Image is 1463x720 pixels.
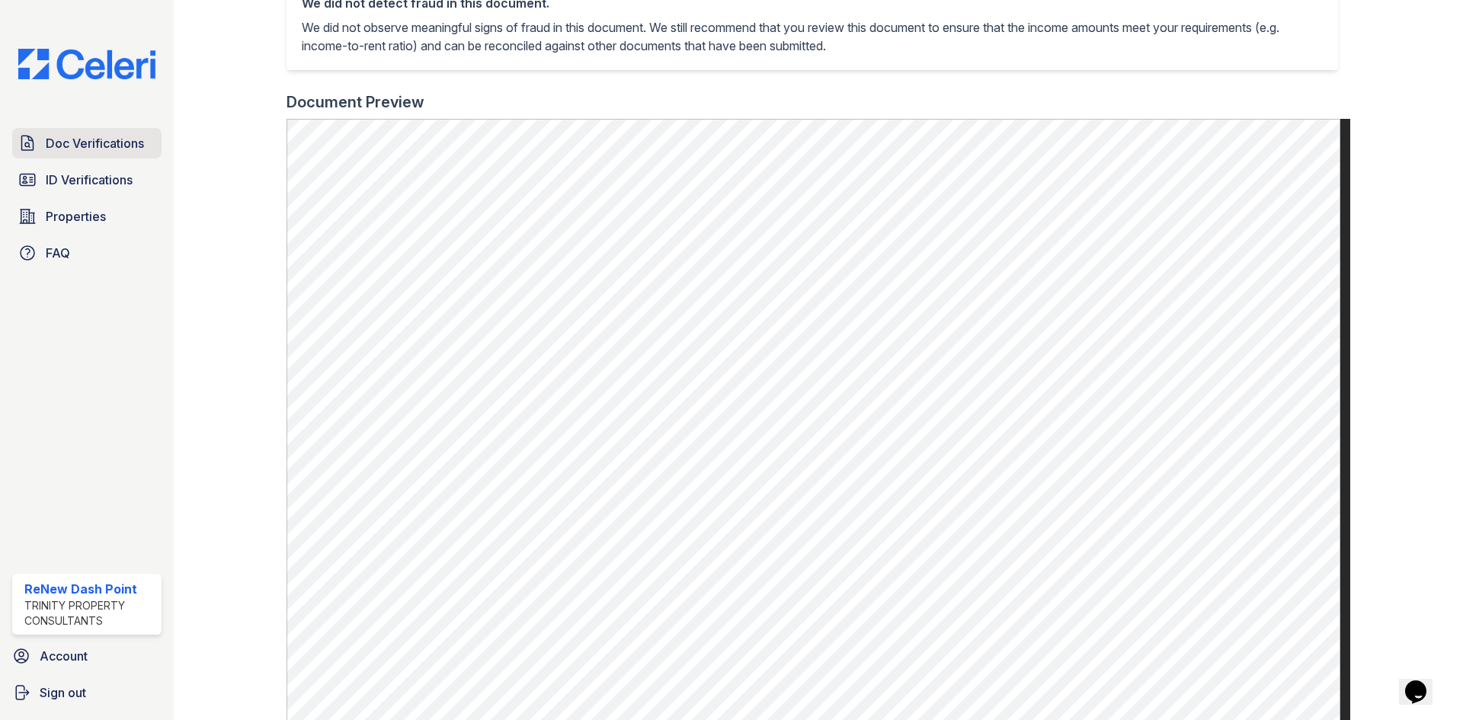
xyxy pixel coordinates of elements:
span: Doc Verifications [46,134,144,152]
span: Sign out [40,683,86,702]
iframe: chat widget [1399,659,1448,705]
a: Account [6,641,168,671]
span: ID Verifications [46,171,133,189]
p: We did not observe meaningful signs of fraud in this document. We still recommend that you review... [302,18,1323,55]
div: ReNew Dash Point [24,580,155,598]
a: Doc Verifications [12,128,162,158]
div: Trinity Property Consultants [24,598,155,629]
span: Account [40,647,88,665]
div: Document Preview [287,91,424,113]
span: Properties [46,207,106,226]
img: CE_Logo_Blue-a8612792a0a2168367f1c8372b55b34899dd931a85d93a1a3d3e32e68fde9ad4.png [6,49,168,79]
a: FAQ [12,238,162,268]
a: ID Verifications [12,165,162,195]
span: FAQ [46,244,70,262]
a: Sign out [6,677,168,708]
a: Properties [12,201,162,232]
